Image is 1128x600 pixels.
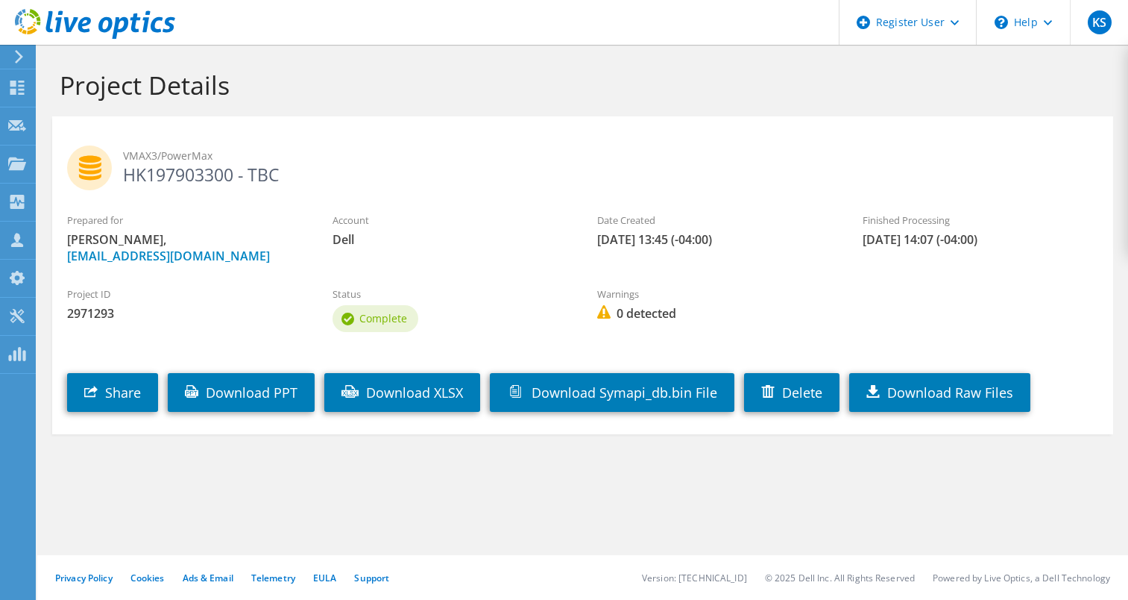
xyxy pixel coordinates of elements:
[863,231,1098,248] span: [DATE] 14:07 (-04:00)
[313,572,336,584] a: EULA
[995,16,1008,29] svg: \n
[67,305,303,322] span: 2971293
[863,213,1098,228] label: Finished Processing
[333,213,568,228] label: Account
[765,572,915,584] li: © 2025 Dell Inc. All Rights Reserved
[67,213,303,228] label: Prepared for
[251,572,295,584] a: Telemetry
[597,305,833,322] span: 0 detected
[1088,10,1112,34] span: KS
[354,572,389,584] a: Support
[849,373,1030,412] a: Download Raw Files
[324,373,480,412] a: Download XLSX
[168,373,315,412] a: Download PPT
[60,69,1098,101] h1: Project Details
[490,373,734,412] a: Download Symapi_db.bin File
[67,248,270,264] a: [EMAIL_ADDRESS][DOMAIN_NAME]
[67,231,303,264] span: [PERSON_NAME],
[123,148,1098,164] span: VMAX3/PowerMax
[597,287,833,301] label: Warnings
[744,373,839,412] a: Delete
[67,146,1098,183] h2: HK197903300 - TBC
[642,572,747,584] li: Version: [TECHNICAL_ID]
[597,231,833,248] span: [DATE] 13:45 (-04:00)
[359,311,407,325] span: Complete
[67,373,158,412] a: Share
[933,572,1110,584] li: Powered by Live Optics, a Dell Technology
[67,287,303,301] label: Project ID
[55,572,113,584] a: Privacy Policy
[183,572,233,584] a: Ads & Email
[333,231,568,248] span: Dell
[597,213,833,228] label: Date Created
[333,287,568,301] label: Status
[130,572,165,584] a: Cookies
